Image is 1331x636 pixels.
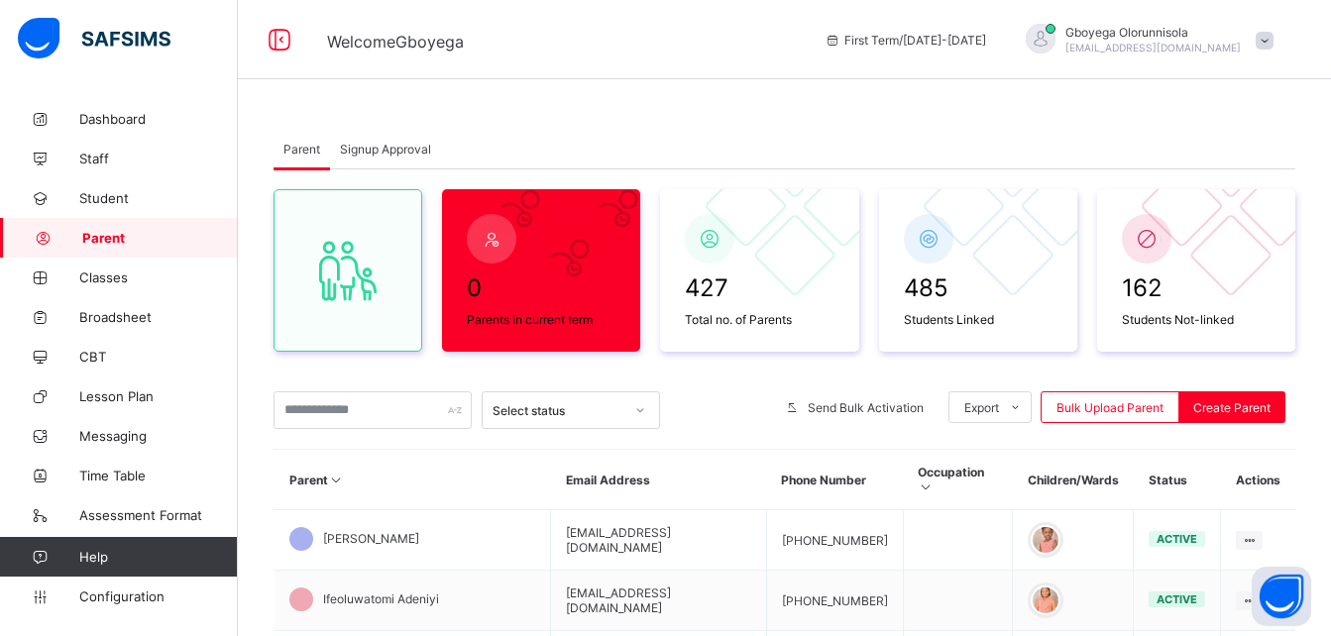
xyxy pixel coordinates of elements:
span: Export [964,400,999,415]
span: Create Parent [1193,400,1271,415]
span: Broadsheet [79,309,238,325]
th: Children/Wards [1013,450,1134,510]
span: session/term information [825,33,986,48]
span: 162 [1122,273,1271,302]
th: Email Address [551,450,766,510]
th: Parent [275,450,551,510]
span: [EMAIL_ADDRESS][DOMAIN_NAME] [1065,42,1241,53]
span: Lesson Plan [79,388,238,404]
th: Actions [1221,450,1295,510]
span: Parents in current term [467,312,615,327]
span: Parent [283,142,320,157]
span: Student [79,190,238,206]
span: Students Not-linked [1122,312,1271,327]
span: Assessment Format [79,507,238,523]
span: Time Table [79,468,238,483]
span: Ifeoluwatomi Adeniyi [323,591,439,606]
img: safsims [18,18,170,59]
span: active [1157,532,1197,546]
span: 427 [685,273,833,302]
div: Select status [493,403,623,418]
span: Total no. of Parents [685,312,833,327]
span: Messaging [79,428,238,444]
span: Signup Approval [340,142,431,157]
i: Sort in Ascending Order [918,479,935,494]
span: [PERSON_NAME] [323,531,419,546]
span: CBT [79,349,238,365]
span: Welcome Gboyega [327,32,464,52]
span: 0 [467,273,615,302]
span: active [1157,592,1197,606]
div: GboyegaOlorunnisola [1006,24,1283,56]
span: Send Bulk Activation [808,400,924,415]
td: [EMAIL_ADDRESS][DOMAIN_NAME] [551,571,766,631]
button: Open asap [1252,567,1311,626]
span: Configuration [79,588,237,604]
td: [EMAIL_ADDRESS][DOMAIN_NAME] [551,510,766,571]
th: Phone Number [766,450,903,510]
span: Gboyega Olorunnisola [1065,25,1241,40]
span: Staff [79,151,238,166]
td: [PHONE_NUMBER] [766,571,903,631]
i: Sort in Ascending Order [328,473,345,487]
span: Bulk Upload Parent [1056,400,1164,415]
span: Parent [82,230,238,246]
span: Help [79,549,237,565]
span: 485 [904,273,1053,302]
span: Classes [79,269,238,285]
td: [PHONE_NUMBER] [766,510,903,571]
th: Occupation [903,450,1013,510]
span: Students Linked [904,312,1053,327]
span: Dashboard [79,111,238,127]
th: Status [1134,450,1221,510]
